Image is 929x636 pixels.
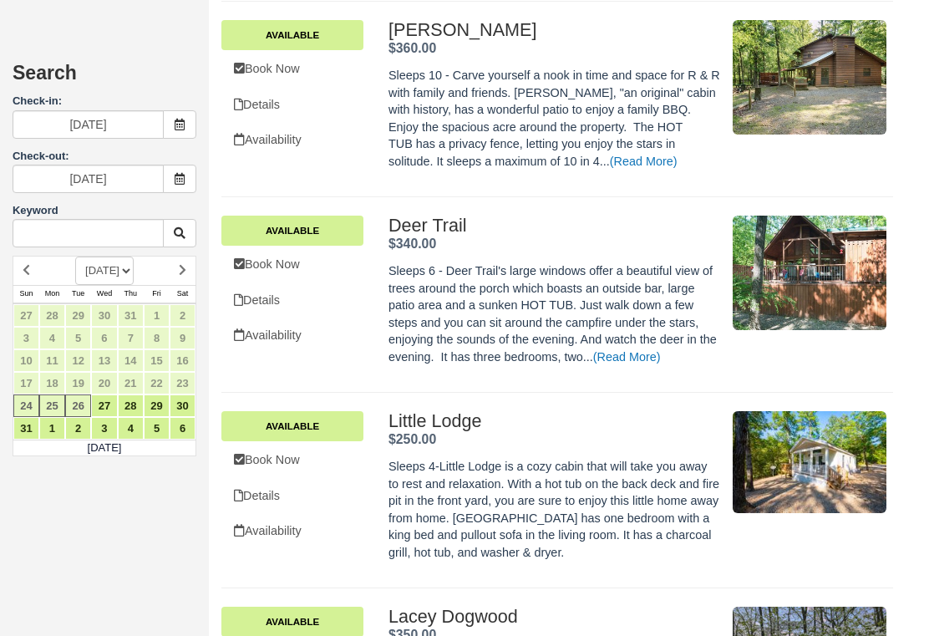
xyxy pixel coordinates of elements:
[221,52,363,86] a: Book Now
[118,417,144,440] a: 4
[39,394,65,417] a: 25
[388,262,720,365] p: Sleeps 6 - Deer Trail's large windows offer a beautiful view of trees around the porch which boas...
[221,216,363,246] a: Available
[221,318,363,353] a: Availability
[13,394,39,417] a: 24
[593,350,661,364] a: (Read More)
[65,285,91,303] th: Tue
[144,304,170,327] a: 1
[39,417,65,440] a: 1
[39,285,65,303] th: Mon
[221,479,363,513] a: Details
[388,411,720,431] h2: Little Lodge
[221,247,363,282] a: Book Now
[65,417,91,440] a: 2
[170,394,195,417] a: 30
[170,417,195,440] a: 6
[388,41,436,55] strong: Price: $360
[91,372,117,394] a: 20
[733,216,886,331] img: M37-1
[65,327,91,349] a: 5
[118,349,144,372] a: 14
[170,372,195,394] a: 23
[170,349,195,372] a: 16
[170,304,195,327] a: 2
[388,67,720,170] p: Sleeps 10 - Carve yourself a nook in time and space for R & R with family and friends. [PERSON_NA...
[610,155,678,168] a: (Read More)
[144,394,170,417] a: 29
[221,20,363,50] a: Available
[65,304,91,327] a: 29
[91,304,117,327] a: 30
[118,304,144,327] a: 31
[39,372,65,394] a: 18
[163,219,196,247] button: Keyword Search
[13,417,39,440] a: 31
[118,372,144,394] a: 21
[118,327,144,349] a: 7
[13,150,69,162] label: Check-out:
[65,372,91,394] a: 19
[13,94,196,109] label: Check-in:
[39,327,65,349] a: 4
[733,411,886,513] img: M171-5
[733,20,886,135] img: M42-1
[13,327,39,349] a: 3
[13,204,58,216] label: Keyword
[221,443,363,477] a: Book Now
[39,304,65,327] a: 28
[13,440,196,456] td: [DATE]
[91,417,117,440] a: 3
[221,88,363,122] a: Details
[65,349,91,372] a: 12
[13,349,39,372] a: 10
[13,304,39,327] a: 27
[91,327,117,349] a: 6
[144,372,170,394] a: 22
[388,432,436,446] strong: Price: $250
[170,285,195,303] th: Sat
[91,349,117,372] a: 13
[388,216,720,236] h2: Deer Trail
[13,63,196,94] h2: Search
[144,349,170,372] a: 15
[388,607,720,627] h2: Lacey Dogwood
[221,514,363,548] a: Availability
[388,237,436,251] strong: Price: $340
[13,372,39,394] a: 17
[65,394,91,417] a: 26
[388,20,720,40] h2: [PERSON_NAME]
[39,349,65,372] a: 11
[13,285,39,303] th: Sun
[170,327,195,349] a: 9
[144,285,170,303] th: Fri
[221,283,363,318] a: Details
[221,411,363,441] a: Available
[144,327,170,349] a: 8
[118,394,144,417] a: 28
[221,123,363,157] a: Availability
[91,285,117,303] th: Wed
[118,285,144,303] th: Thu
[144,417,170,440] a: 5
[91,394,117,417] a: 27
[388,458,720,561] p: Sleeps 4-Little Lodge is a cozy cabin that will take you away to rest and relaxation. With a hot ...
